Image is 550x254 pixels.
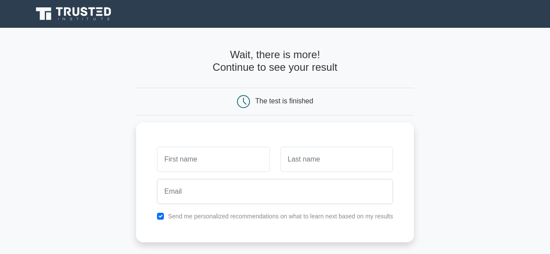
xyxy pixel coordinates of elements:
[280,147,393,172] input: Last name
[255,97,313,105] div: The test is finished
[168,213,393,220] label: Send me personalized recommendations on what to learn next based on my results
[157,147,270,172] input: First name
[136,49,414,74] h4: Wait, there is more! Continue to see your result
[157,179,393,204] input: Email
